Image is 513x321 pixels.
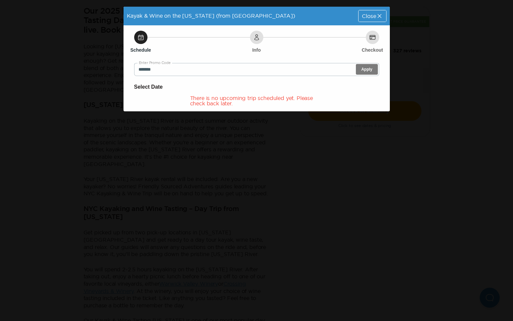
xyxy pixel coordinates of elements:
[130,47,151,53] h6: Schedule
[362,47,383,53] h6: Checkout
[362,13,376,19] span: Close
[356,64,378,75] button: Apply
[134,83,379,91] h6: Select Date
[127,13,295,19] span: Kayak & Wine on the [US_STATE] (from [GEOGRAPHIC_DATA])
[252,47,261,53] h6: Info
[190,95,323,106] div: There is no upcoming trip scheduled yet. Please check back later.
